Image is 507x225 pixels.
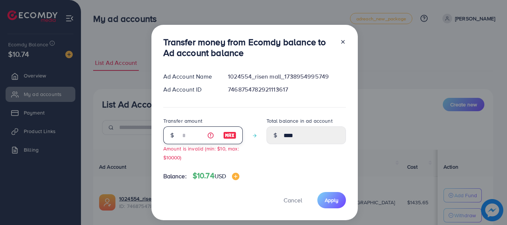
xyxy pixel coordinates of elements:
[163,172,187,181] span: Balance:
[222,72,351,81] div: 1024554_risen mall_1738954995749
[163,145,239,161] small: Amount is invalid (min: $10, max: $10000)
[232,173,239,180] img: image
[223,131,236,140] img: image
[266,117,333,125] label: Total balance in ad account
[157,72,222,81] div: Ad Account Name
[284,196,302,204] span: Cancel
[222,85,351,94] div: 7468754782921113617
[163,117,202,125] label: Transfer amount
[215,172,226,180] span: USD
[325,196,338,204] span: Apply
[193,171,239,181] h4: $10.74
[157,85,222,94] div: Ad Account ID
[274,192,311,208] button: Cancel
[163,37,334,58] h3: Transfer money from Ecomdy balance to Ad account balance
[317,192,346,208] button: Apply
